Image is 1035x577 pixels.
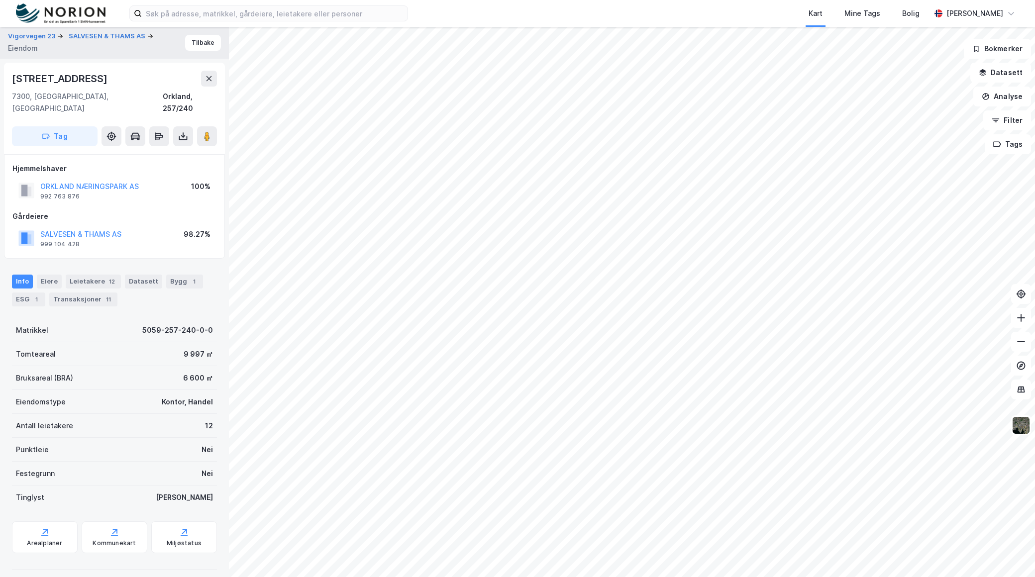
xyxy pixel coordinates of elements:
[12,210,216,222] div: Gårdeiere
[156,491,213,503] div: [PERSON_NAME]
[844,7,880,19] div: Mine Tags
[189,277,199,287] div: 1
[125,275,162,288] div: Datasett
[184,228,210,240] div: 98.27%
[985,134,1031,154] button: Tags
[202,444,213,456] div: Nei
[183,372,213,384] div: 6 600 ㎡
[31,294,41,304] div: 1
[184,348,213,360] div: 9 997 ㎡
[12,126,98,146] button: Tag
[37,275,62,288] div: Eiere
[142,6,408,21] input: Søk på adresse, matrikkel, gårdeiere, leietakere eller personer
[16,396,66,408] div: Eiendomstype
[946,7,1003,19] div: [PERSON_NAME]
[16,491,44,503] div: Tinglyst
[166,275,203,288] div: Bygg
[12,91,163,114] div: 7300, [GEOGRAPHIC_DATA], [GEOGRAPHIC_DATA]
[107,277,117,287] div: 12
[93,539,136,547] div: Kommunekart
[103,294,113,304] div: 11
[167,539,202,547] div: Miljøstatus
[8,31,57,41] button: Vigorvegen 23
[16,444,49,456] div: Punktleie
[142,324,213,336] div: 5059-257-240-0-0
[1012,416,1031,435] img: 9k=
[163,91,217,114] div: Orkland, 257/240
[202,468,213,480] div: Nei
[964,39,1031,59] button: Bokmerker
[16,324,48,336] div: Matrikkel
[12,275,33,288] div: Info
[973,87,1031,106] button: Analyse
[16,348,56,360] div: Tomteareal
[8,42,38,54] div: Eiendom
[49,292,117,306] div: Transaksjoner
[985,529,1035,577] iframe: Chat Widget
[16,3,105,24] img: norion-logo.80e7a08dc31c2e691866.png
[983,110,1031,130] button: Filter
[16,468,55,480] div: Festegrunn
[16,372,73,384] div: Bruksareal (BRA)
[809,7,823,19] div: Kart
[12,71,109,87] div: [STREET_ADDRESS]
[12,163,216,175] div: Hjemmelshaver
[66,275,121,288] div: Leietakere
[162,396,213,408] div: Kontor, Handel
[12,292,45,306] div: ESG
[16,420,73,432] div: Antall leietakere
[902,7,920,19] div: Bolig
[40,240,80,248] div: 999 104 428
[205,420,213,432] div: 12
[69,31,147,41] button: SALVESEN & THAMS AS
[970,63,1031,83] button: Datasett
[985,529,1035,577] div: Kontrollprogram for chat
[185,35,221,51] button: Tilbake
[40,192,80,200] div: 992 763 876
[27,539,62,547] div: Arealplaner
[191,181,210,192] div: 100%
